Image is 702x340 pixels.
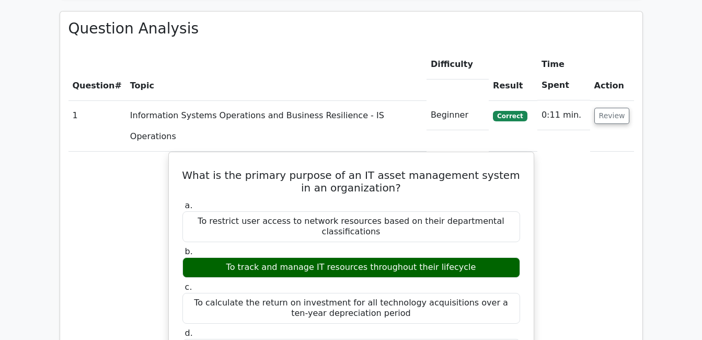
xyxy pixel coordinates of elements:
[427,100,489,130] td: Beginner
[182,257,520,278] div: To track and manage IT resources throughout their lifecycle
[594,108,630,124] button: Review
[493,111,527,121] span: Correct
[185,200,193,210] span: a.
[68,100,126,151] td: 1
[537,50,590,100] th: Time Spent
[185,328,193,338] span: d.
[427,50,489,80] th: Difficulty
[489,50,537,100] th: Result
[185,282,192,292] span: c.
[590,50,634,100] th: Action
[181,169,521,194] h5: What is the primary purpose of an IT asset management system in an organization?
[126,100,427,151] td: Information Systems Operations and Business Resilience - IS Operations
[537,100,590,130] td: 0:11 min.
[68,50,126,100] th: #
[68,20,634,38] h3: Question Analysis
[73,81,115,90] span: Question
[126,50,427,100] th: Topic
[185,246,193,256] span: b.
[182,293,520,324] div: To calculate the return on investment for all technology acquisitions over a ten-year depreciatio...
[182,211,520,243] div: To restrict user access to network resources based on their departmental classifications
